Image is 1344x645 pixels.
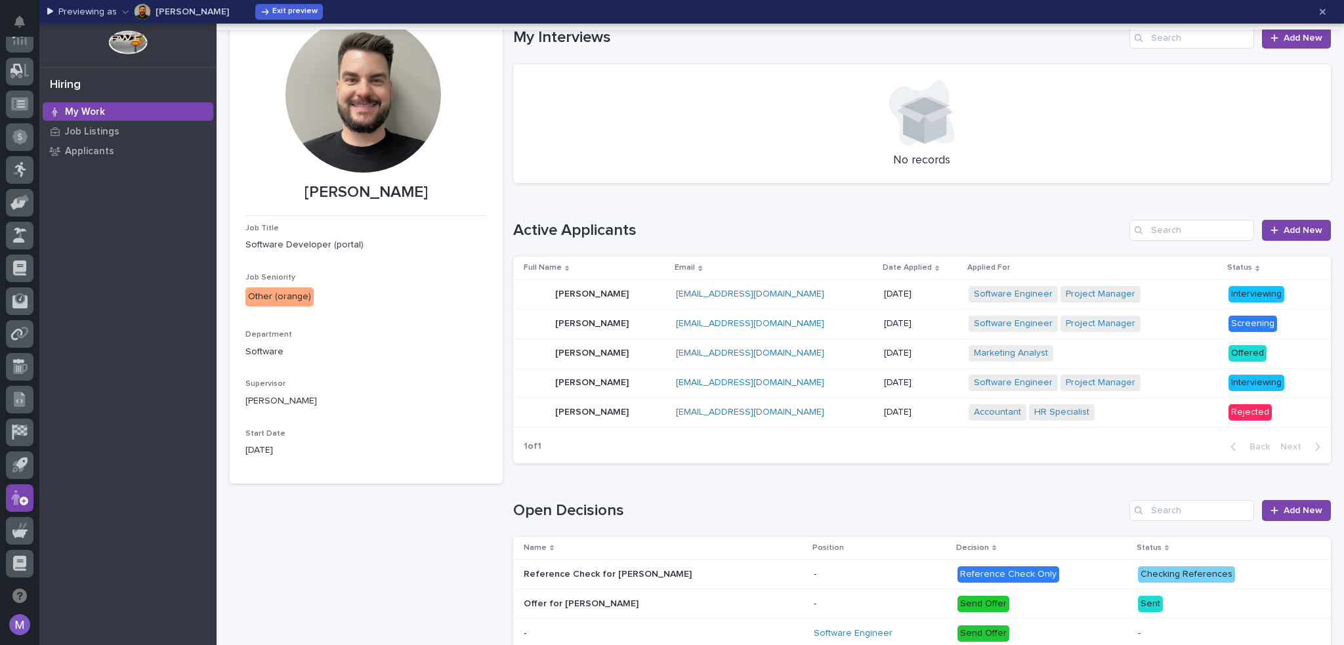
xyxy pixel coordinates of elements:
span: Next [1280,441,1309,453]
a: Project Manager [1066,377,1135,388]
button: Exit preview [255,4,323,20]
input: Search [1129,500,1254,521]
p: [PERSON_NAME] [555,375,631,388]
a: [EMAIL_ADDRESS][DOMAIN_NAME] [676,289,824,299]
p: [PERSON_NAME] [555,316,631,329]
p: [PERSON_NAME] [555,286,631,300]
a: Add New [1262,500,1331,521]
button: Back [1220,441,1275,453]
img: Workspace Logo [108,30,147,54]
a: [EMAIL_ADDRESS][DOMAIN_NAME] [676,378,824,387]
p: Decision [956,541,989,555]
a: Job Listings [39,121,217,141]
p: [PERSON_NAME] [245,183,487,202]
p: [DATE] [884,348,958,359]
span: Job Seniority [245,274,295,281]
div: Checking References [1138,566,1235,583]
span: Add New [1284,226,1322,235]
a: Marketing Analyst [974,348,1048,359]
div: Interviewing [1228,375,1284,391]
span: Job Title [245,224,279,232]
div: Reference Check Only [957,566,1059,583]
button: users-avatar [6,611,33,638]
h1: Open Decisions [513,501,1124,520]
tr: Reference Check for [PERSON_NAME]Reference Check for [PERSON_NAME] -Reference Check OnlyChecking ... [513,560,1332,589]
a: Add New [1262,28,1331,49]
p: [DATE] [884,377,958,388]
tr: [PERSON_NAME][PERSON_NAME] [EMAIL_ADDRESS][DOMAIN_NAME] [DATE]Software Engineer Project Manager S... [513,309,1332,339]
p: My Work [65,106,105,118]
a: Software Engineer [974,377,1053,388]
div: Interviewing [1228,286,1284,302]
p: Job Listings [65,126,119,138]
button: Austin Beachy[PERSON_NAME] [122,1,229,22]
span: Department [245,331,292,339]
p: - [814,569,947,580]
a: Project Manager [1066,318,1135,329]
div: We're offline, we will be back soon! [45,159,184,170]
p: Status [1137,541,1162,555]
span: Onboarding Call [95,211,167,224]
div: Offered [1228,345,1267,362]
p: [PERSON_NAME] [156,7,229,16]
p: - [1138,628,1310,639]
a: Software Engineer [814,628,892,639]
p: Position [812,541,844,555]
p: Date Applied [883,260,932,275]
p: Name [524,541,547,555]
div: Rejected [1228,404,1272,421]
p: - [524,625,530,639]
p: - [814,598,947,610]
p: [DATE] [884,318,958,329]
input: Search [1129,28,1254,49]
input: Search [1129,220,1254,241]
p: Reference Check for [PERSON_NAME] [524,566,694,580]
h1: My Interviews [513,28,1124,47]
div: Notifications [16,16,33,37]
tr: [PERSON_NAME][PERSON_NAME] [EMAIL_ADDRESS][DOMAIN_NAME] [DATE]Software Engineer Project Manager I... [513,280,1332,309]
span: Start Date [245,430,285,438]
a: Powered byPylon [93,243,159,253]
a: 🔗Onboarding Call [77,206,173,230]
span: Supervisor [245,380,285,388]
a: HR Specialist [1034,407,1089,418]
button: Notifications [6,8,33,35]
a: Applicants [39,141,217,161]
h1: Active Applicants [513,221,1124,240]
button: Start new chat [223,150,239,166]
p: 1 of 1 [513,430,552,463]
span: Exit preview [272,7,318,17]
tr: [PERSON_NAME][PERSON_NAME] [EMAIL_ADDRESS][DOMAIN_NAME] [DATE]Marketing Analyst Offered [513,339,1332,368]
div: Start new chat [45,146,215,159]
button: Next [1275,441,1331,453]
p: No records [529,154,1316,168]
p: Status [1227,260,1252,275]
a: My Work [39,102,217,121]
p: [DATE] [884,407,958,418]
img: 1736555164131-43832dd5-751b-4058-ba23-39d91318e5a0 [13,146,37,170]
p: Software Developer (portal) [245,238,487,252]
div: Sent [1138,596,1163,612]
a: [EMAIL_ADDRESS][DOMAIN_NAME] [676,348,824,358]
span: Back [1242,441,1270,453]
span: Add New [1284,506,1322,515]
div: Hiring [50,78,81,93]
span: Help Docs [26,211,72,224]
p: How can we help? [13,73,239,94]
p: [DATE] [245,444,487,457]
p: Offer for [PERSON_NAME] [524,596,641,610]
div: 📖 [13,213,24,223]
div: Other (orange) [245,287,314,306]
tr: Offer for [PERSON_NAME]Offer for [PERSON_NAME] -Send OfferSent [513,589,1332,619]
div: Send Offer [957,596,1009,612]
a: Software Engineer [974,318,1053,329]
tr: [PERSON_NAME][PERSON_NAME] [EMAIL_ADDRESS][DOMAIN_NAME] [DATE]Software Engineer Project Manager I... [513,368,1332,398]
p: [PERSON_NAME] [245,394,487,408]
tr: [PERSON_NAME][PERSON_NAME] [EMAIL_ADDRESS][DOMAIN_NAME] [DATE]Accountant HR Specialist Rejected [513,398,1332,427]
div: Send Offer [957,625,1009,642]
span: Pylon [131,243,159,253]
p: Applicants [65,146,114,157]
